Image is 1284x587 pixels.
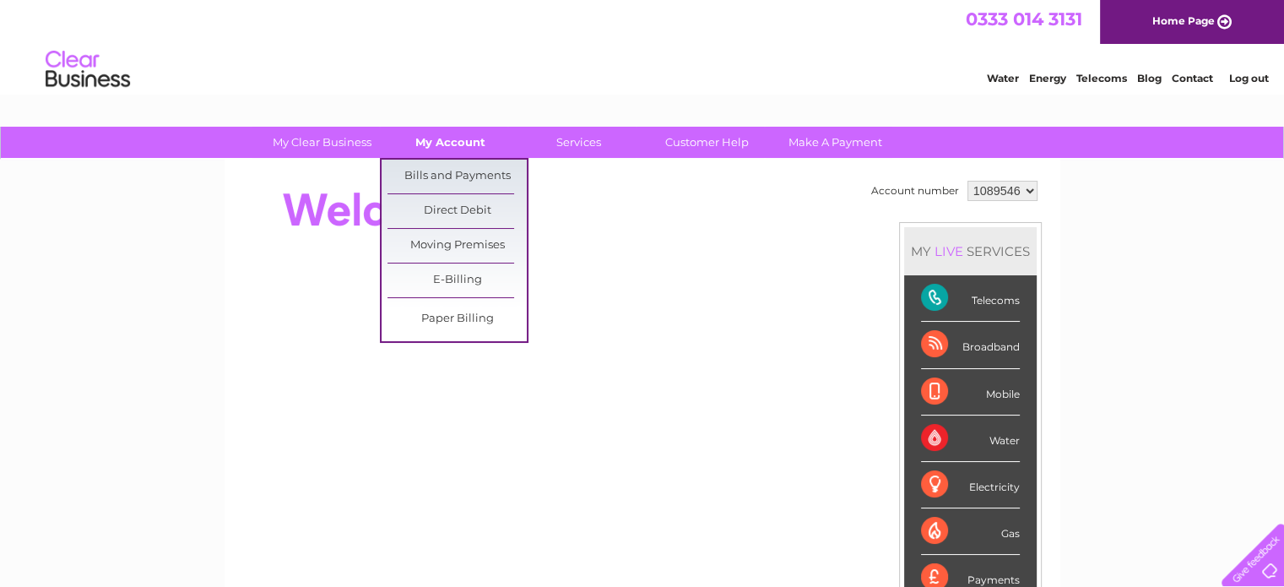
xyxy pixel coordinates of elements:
a: Moving Premises [387,229,527,263]
div: LIVE [931,243,967,259]
a: My Account [381,127,520,158]
div: Water [921,416,1020,462]
a: Water [987,72,1019,84]
a: Energy [1029,72,1066,84]
a: Contact [1172,72,1213,84]
td: Account number [867,177,963,205]
div: Telecoms [921,275,1020,322]
a: Make A Payment [766,127,905,158]
a: E-Billing [387,264,527,297]
a: 0333 014 3131 [966,8,1082,30]
a: Blog [1137,72,1162,84]
a: Telecoms [1076,72,1127,84]
a: Log out [1228,72,1268,84]
div: Mobile [921,369,1020,416]
div: Broadband [921,322,1020,368]
div: Clear Business is a trading name of Verastar Limited (registered in [GEOGRAPHIC_DATA] No. 3667643... [244,9,1042,82]
div: Electricity [921,462,1020,508]
a: Direct Debit [387,194,527,228]
img: logo.png [45,44,131,95]
a: Services [509,127,648,158]
a: My Clear Business [252,127,392,158]
a: Customer Help [637,127,777,158]
a: Bills and Payments [387,160,527,193]
div: MY SERVICES [904,227,1037,275]
a: Paper Billing [387,302,527,336]
div: Gas [921,508,1020,555]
